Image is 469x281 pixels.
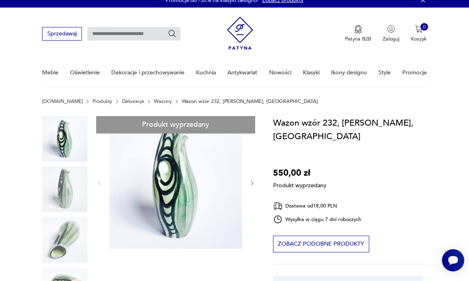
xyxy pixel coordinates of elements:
[227,59,257,86] a: Antykwariat
[354,25,362,34] img: Ikona medalu
[273,201,283,211] img: Ikona dostawy
[383,25,399,43] button: Zaloguj
[421,23,428,31] div: 0
[345,25,371,43] button: Patyna B2B
[42,32,81,37] a: Sprzedawaj
[42,59,58,86] a: Meble
[273,215,361,224] div: Wysyłka w ciągu 7 dni roboczych
[411,25,427,43] button: 0Koszyk
[42,27,81,40] button: Sprzedawaj
[383,35,399,43] p: Zaloguj
[70,59,100,86] a: Oświetlenie
[387,25,395,33] img: Ikonka użytkownika
[168,29,176,38] button: Szukaj
[378,59,391,86] a: Style
[196,59,216,86] a: Kuchnia
[273,236,369,252] button: Zobacz podobne produkty
[273,180,326,190] p: Produkt wyprzedany
[269,59,291,86] a: Nowości
[411,35,427,43] p: Koszyk
[42,99,83,104] a: [DOMAIN_NAME]
[303,59,320,86] a: Klasyki
[415,25,423,33] img: Ikona koszyka
[345,25,371,43] a: Ikona medaluPatyna B2B
[122,99,144,104] a: Dekoracje
[93,99,112,104] a: Produkty
[442,249,464,271] iframe: Smartsupp widget button
[273,201,361,211] div: Dostawa od 18,00 PLN
[154,99,172,104] a: Wazony
[345,35,371,43] p: Patyna B2B
[402,59,427,86] a: Promocje
[182,99,318,104] p: Wazon wzór 232, [PERSON_NAME], [GEOGRAPHIC_DATA]
[227,14,254,52] img: Patyna - sklep z meblami i dekoracjami vintage
[273,116,427,143] h1: Wazon wzór 232, [PERSON_NAME], [GEOGRAPHIC_DATA]
[273,166,326,180] p: 550,00 zł
[111,59,184,86] a: Dekoracje i przechowywanie
[331,59,367,86] a: Ikony designu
